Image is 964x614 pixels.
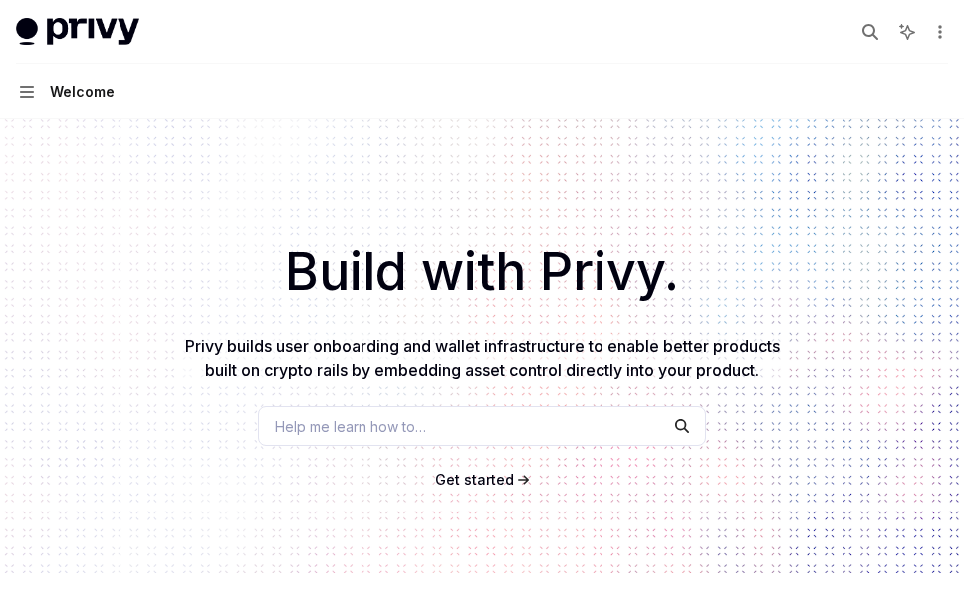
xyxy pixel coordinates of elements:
[32,233,932,310] h1: Build with Privy.
[435,471,514,488] span: Get started
[185,336,780,380] span: Privy builds user onboarding and wallet infrastructure to enable better products built on crypto ...
[928,18,948,46] button: More actions
[435,470,514,490] a: Get started
[16,18,139,46] img: light logo
[275,416,426,437] span: Help me learn how to…
[50,80,115,103] div: Welcome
